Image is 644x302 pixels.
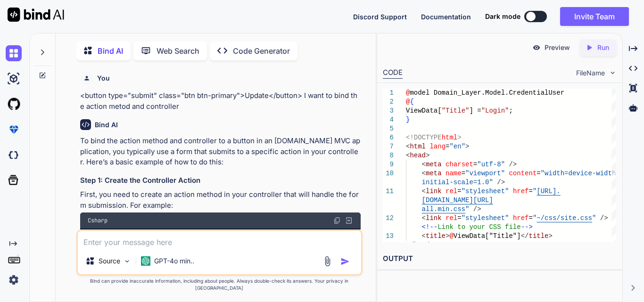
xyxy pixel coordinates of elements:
p: Web Search [157,45,199,57]
div: 8 [383,151,394,160]
img: Bind AI [8,8,64,22]
span: = [446,143,449,150]
span: "Login" [481,107,509,114]
span: /> [473,205,481,213]
span: > [446,232,449,240]
span: [URL]. [537,188,560,195]
p: Source [99,256,120,266]
h3: Step 1: Create the Controller Action [80,175,361,186]
span: ] = [469,107,481,114]
span: > [465,143,469,150]
div: 3 [383,106,394,115]
img: ai-studio [6,71,22,87]
span: /> [509,161,517,168]
span: < [422,232,426,240]
img: chevron down [609,69,617,77]
span: link [426,214,442,222]
img: chat [6,45,22,61]
span: all.min.css [422,205,465,213]
div: 12 [383,214,394,223]
img: Open in Browser [345,216,353,225]
span: Link to your CSS file [438,223,520,231]
span: @ [406,89,410,97]
span: href [513,214,529,222]
span: initial-scale=1.0" [422,179,493,186]
div: 4 [383,115,394,124]
img: premium [6,122,22,138]
span: "Title" [442,107,470,114]
span: name [446,170,462,177]
span: --> [521,223,533,231]
span: < [422,170,426,177]
span: Csharp [88,217,107,224]
span: </ [521,232,529,240]
span: = [457,214,461,222]
span: " [533,214,537,222]
span: "stylesheet" [462,188,509,195]
span: href [513,188,529,195]
span: = [457,188,461,195]
div: 2 [383,98,394,106]
button: Invite Team [560,7,629,26]
span: " [465,205,469,213]
div: 11 [383,187,394,196]
span: "width=device-width, [541,170,620,177]
span: Discord Support [353,13,407,21]
div: 5 [383,124,394,133]
div: 6 [383,133,394,142]
span: title [426,232,446,240]
span: "en" [449,143,465,150]
span: = [473,161,477,168]
span: <!DOCTYPE [406,134,442,141]
p: Run [597,43,609,52]
span: @ [406,98,410,106]
span: = [529,214,533,222]
span: < [406,143,410,150]
button: Discord Support [353,12,407,22]
span: head [414,241,430,249]
span: = [462,170,465,177]
span: = [537,170,540,177]
span: " [592,214,596,222]
img: attachment [322,256,333,267]
span: > [549,232,553,240]
span: html [410,143,426,150]
img: icon [340,257,350,266]
span: ViewData["Title"] [454,232,521,240]
div: 10 [383,169,394,178]
span: meta [426,170,442,177]
span: > [429,241,433,249]
span: < [406,152,410,159]
span: /> [497,179,505,186]
div: 14 [383,241,394,250]
img: copy [333,217,341,224]
div: 9 [383,160,394,169]
div: 7 [383,142,394,151]
span: [DOMAIN_NAME][URL] [422,196,493,204]
p: To bind the action method and controller to a button in an [DOMAIN_NAME] MVC application, you typ... [80,136,361,168]
span: Dark mode [485,12,520,21]
span: ; [509,107,512,114]
span: html [442,134,458,141]
span: FileName [576,68,605,78]
p: Preview [545,43,570,52]
p: Code Generator [233,45,290,57]
div: 1 [383,89,394,98]
img: GPT-4o mini [141,256,150,266]
span: } [406,116,410,123]
p: First, you need to create an action method in your controller that will handle the form submissio... [80,189,361,211]
p: Bind can provide inaccurate information, including about people. Always double-check its answers.... [76,278,363,292]
h2: OUTPUT [377,248,622,270]
img: Pick Models [123,257,131,265]
span: rel [446,188,457,195]
span: "utf-8" [477,161,505,168]
span: ViewData[ [406,107,442,114]
div: 13 [383,232,394,241]
span: <!-- [422,223,438,231]
span: < [422,188,426,195]
span: "viewport" [465,170,505,177]
span: > [426,152,429,159]
p: <button type="submit" class="btn btn-primary">Update</button> I want to bind the action metod and... [80,90,361,112]
span: Documentation [421,13,471,21]
span: < [422,214,426,222]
